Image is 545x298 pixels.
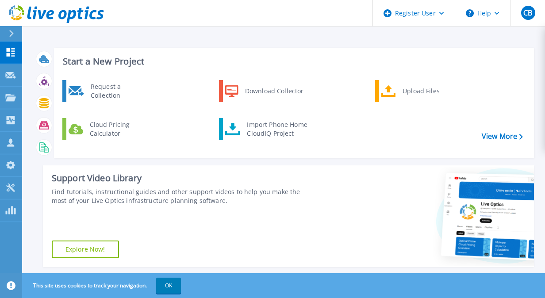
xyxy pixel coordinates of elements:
h3: Start a New Project [63,57,522,66]
button: OK [156,278,181,294]
div: Upload Files [398,82,464,100]
div: Request a Collection [86,82,151,100]
div: Import Phone Home CloudIQ Project [242,120,311,138]
div: Support Video Library [52,172,307,184]
div: Cloud Pricing Calculator [85,120,151,138]
a: Download Collector [219,80,310,102]
a: Explore Now! [52,241,119,258]
div: Find tutorials, instructional guides and other support videos to help you make the most of your L... [52,187,307,205]
a: Upload Files [375,80,466,102]
div: Download Collector [241,82,307,100]
span: This site uses cookies to track your navigation. [24,278,181,294]
a: View More [482,132,523,141]
span: CB [523,9,532,16]
a: Request a Collection [62,80,153,102]
a: Cloud Pricing Calculator [62,118,153,140]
